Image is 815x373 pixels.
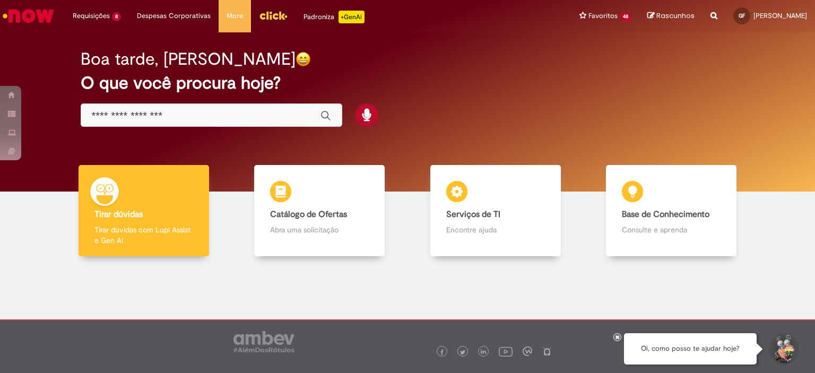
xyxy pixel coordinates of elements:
[137,11,211,21] span: Despesas Corporativas
[767,333,799,365] button: Iniciar Conversa de Suporte
[647,11,695,21] a: Rascunhos
[296,51,311,67] img: happy-face.png
[73,11,110,21] span: Requisições
[112,12,121,21] span: 8
[622,224,721,235] p: Consulte e aprenda
[56,165,232,257] a: Tirar dúvidas Tirar dúvidas com Lupi Assist e Gen Ai
[304,11,365,23] div: Padroniza
[460,350,465,355] img: logo_footer_twitter.png
[739,12,745,19] span: GF
[620,12,631,21] span: 48
[439,350,445,355] img: logo_footer_facebook.png
[523,346,532,356] img: logo_footer_workplace.png
[227,11,243,21] span: More
[753,11,807,20] span: [PERSON_NAME]
[270,224,369,235] p: Abra uma solicitação
[407,165,584,257] a: Serviços de TI Encontre ajuda
[446,224,545,235] p: Encontre ajuda
[588,11,618,21] span: Favoritos
[542,346,552,356] img: logo_footer_naosei.png
[622,209,709,220] b: Base de Conhecimento
[81,50,296,68] h2: Boa tarde, [PERSON_NAME]
[446,209,500,220] b: Serviços de TI
[233,331,294,352] img: logo_footer_ambev_rotulo_gray.png
[584,165,760,257] a: Base de Conhecimento Consulte e aprenda
[499,344,513,358] img: logo_footer_youtube.png
[81,74,735,92] h2: O que você procura hoje?
[232,165,408,257] a: Catálogo de Ofertas Abra uma solicitação
[270,209,347,220] b: Catálogo de Ofertas
[259,7,288,23] img: click_logo_yellow_360x200.png
[339,11,365,23] p: +GenAi
[624,333,757,365] div: Oi, como posso te ajudar hoje?
[481,349,486,355] img: logo_footer_linkedin.png
[656,11,695,21] span: Rascunhos
[94,209,143,220] b: Tirar dúvidas
[94,224,193,246] p: Tirar dúvidas com Lupi Assist e Gen Ai
[1,5,56,27] img: ServiceNow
